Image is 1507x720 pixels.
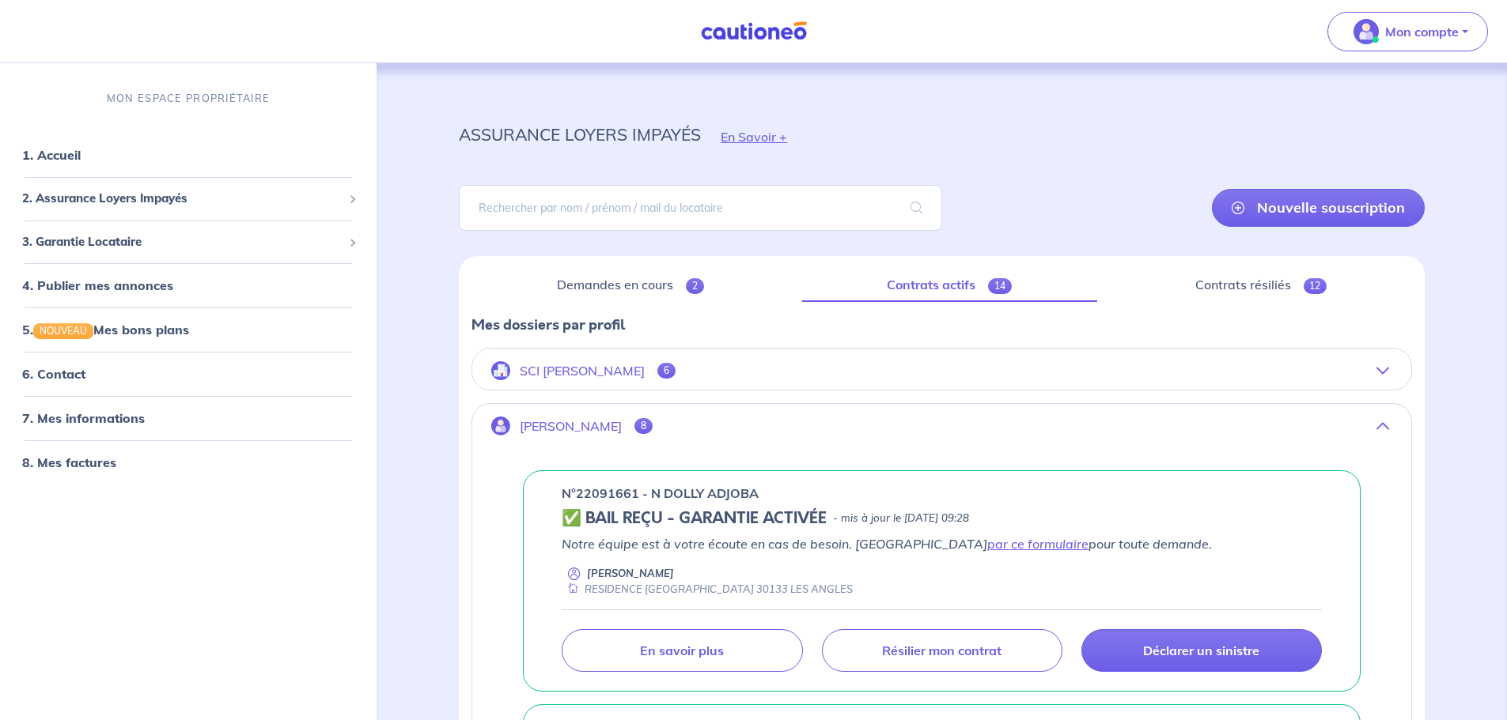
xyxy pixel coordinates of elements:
[1110,269,1412,302] a: Contrats résiliés12
[634,418,653,434] span: 8
[22,233,343,251] span: 3. Garantie Locataire
[587,566,674,581] p: [PERSON_NAME]
[1385,22,1459,41] p: Mon compte
[491,361,510,380] img: illu_company.svg
[562,509,827,528] h5: ✅ BAIL REÇU - GARANTIE ACTIVÉE
[22,190,343,208] span: 2. Assurance Loyers Impayés
[988,278,1012,294] span: 14
[822,629,1062,672] a: Résilier mon contrat
[6,183,370,214] div: 2. Assurance Loyers Impayés
[1304,278,1327,294] span: 12
[22,454,116,470] a: 8. Mes factures
[1081,629,1322,672] a: Déclarer un sinistre
[833,511,969,526] p: - mis à jour le [DATE] 09:28
[562,509,1322,528] div: state: CONTRACT-VALIDATED, Context: ,MAYBE-CERTIFICATE,,LESSOR-DOCUMENTS,IS-ODEALIM
[562,582,853,597] div: RESIDENCE [GEOGRAPHIC_DATA] 30133 LES ANGLES
[520,364,645,379] p: SCI [PERSON_NAME]
[892,186,942,230] span: search
[520,419,622,434] p: [PERSON_NAME]
[640,643,724,658] p: En savoir plus
[1212,189,1425,227] a: Nouvelle souscription
[1143,643,1259,658] p: Déclarer un sinistre
[22,366,85,382] a: 6. Contact
[6,227,370,258] div: 3. Garantie Locataire
[562,534,1322,553] p: Notre équipe est à votre écoute en cas de besoin. [GEOGRAPHIC_DATA] pour toute demande.
[1327,12,1488,51] button: illu_account_valid_menu.svgMon compte
[6,314,370,345] div: 5.NOUVEAUMes bons plans
[459,185,941,231] input: Rechercher par nom / prénom / mail du locataire
[657,363,676,379] span: 6
[6,402,370,434] div: 7. Mes informations
[22,277,173,293] a: 4. Publier mes annonces
[6,270,370,301] div: 4. Publier mes annonces
[22,322,189,337] a: 5.NOUVEAUMes bons plans
[491,417,510,435] img: illu_account.svg
[471,315,1412,335] p: Mes dossiers par profil
[107,91,270,106] p: MON ESPACE PROPRIÉTAIRE
[472,407,1411,445] button: [PERSON_NAME]8
[6,447,370,478] div: 8. Mes factures
[6,358,370,390] div: 6. Contact
[6,139,370,171] div: 1. Accueil
[562,629,802,672] a: En savoir plus
[686,278,704,294] span: 2
[987,536,1089,552] a: par ce formulaire
[562,484,759,503] p: n°22091661 - N DOLLY ADJOBA
[472,352,1411,390] button: SCI [PERSON_NAME]6
[701,114,807,160] button: En Savoir +
[882,643,1002,658] p: Résilier mon contrat
[1354,19,1379,44] img: illu_account_valid_menu.svg
[471,269,789,302] a: Demandes en cours2
[22,410,145,426] a: 7. Mes informations
[459,120,701,149] p: assurance loyers impayés
[802,269,1097,302] a: Contrats actifs14
[695,21,813,41] img: Cautioneo
[22,147,81,163] a: 1. Accueil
